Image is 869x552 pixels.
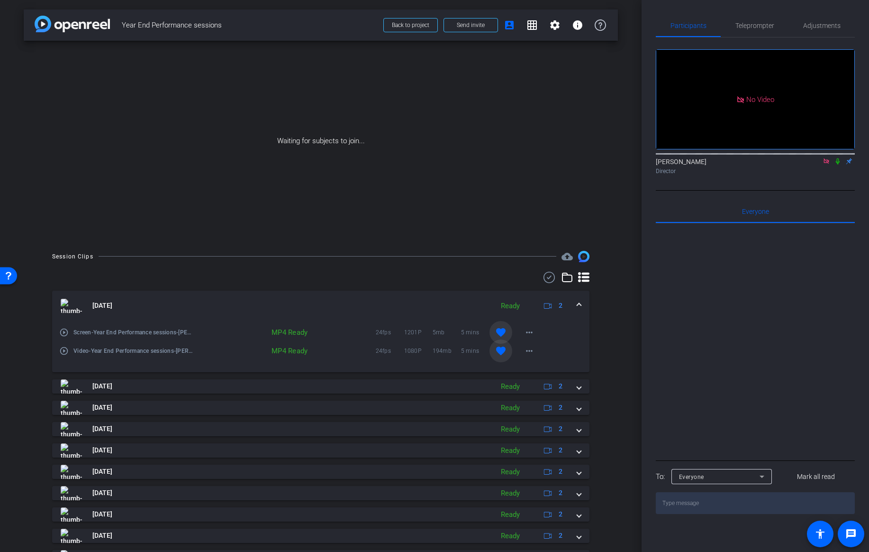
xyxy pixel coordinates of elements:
mat-icon: favorite [495,327,507,338]
span: Send invite [457,21,485,29]
span: No Video [746,95,774,103]
div: Waiting for subjects to join... [24,41,618,241]
mat-icon: accessibility [815,528,826,540]
span: Adjustments [803,22,841,29]
mat-icon: info [572,19,583,31]
span: 5mb [433,328,461,337]
mat-icon: play_circle_outline [59,328,69,337]
div: Ready [496,403,525,414]
mat-expansion-panel-header: thumb-nail[DATE]Ready2 [52,379,589,394]
button: Send invite [444,18,498,32]
span: Screen-Year End Performance sessions-[PERSON_NAME]-2025-10-02-13-54-33-865-0 [73,328,195,337]
span: [DATE] [92,531,112,541]
div: [PERSON_NAME] [656,157,855,175]
div: Session Clips [52,252,93,261]
img: thumb-nail [61,422,82,436]
span: 24fps [376,328,404,337]
img: thumb-nail [61,379,82,394]
span: [DATE] [92,445,112,455]
mat-icon: favorite [495,345,507,357]
span: Back to project [392,22,429,28]
div: Ready [496,488,525,499]
span: 2 [559,531,562,541]
span: [DATE] [92,403,112,413]
mat-icon: grid_on [526,19,538,31]
span: [DATE] [92,381,112,391]
span: 5 mins [461,328,489,337]
div: MP4 Ready [258,328,312,337]
img: thumb-nail [61,507,82,522]
span: 1201P [404,328,433,337]
span: Everyone [679,474,704,480]
div: Ready [496,424,525,435]
div: To: [656,471,665,482]
mat-icon: settings [549,19,561,31]
div: MP4 Ready [258,346,312,356]
span: Mark all read [797,472,835,482]
div: Ready [496,381,525,392]
mat-expansion-panel-header: thumb-nail[DATE]Ready2 [52,465,589,479]
mat-icon: message [845,528,857,540]
span: Participants [670,22,706,29]
img: thumb-nail [61,465,82,479]
div: Ready [496,301,525,312]
mat-expansion-panel-header: thumb-nail[DATE]Ready2 [52,401,589,415]
mat-expansion-panel-header: thumb-nail[DATE]Ready2 [52,422,589,436]
span: Video-Year End Performance sessions-[PERSON_NAME]-2025-10-02-13-54-33-865-0 [73,346,195,356]
span: [DATE] [92,424,112,434]
span: [DATE] [92,509,112,519]
span: 2 [559,403,562,413]
mat-icon: play_circle_outline [59,346,69,356]
mat-icon: more_horiz [524,345,535,357]
img: thumb-nail [61,529,82,543]
span: [DATE] [92,488,112,498]
span: Everyone [742,208,769,215]
img: app-logo [35,16,110,32]
span: 24fps [376,346,404,356]
mat-expansion-panel-header: thumb-nail[DATE]Ready2 [52,507,589,522]
mat-expansion-panel-header: thumb-nail[DATE]Ready2 [52,291,589,321]
div: Ready [496,467,525,478]
mat-icon: more_horiz [524,327,535,338]
div: thumb-nail[DATE]Ready2 [52,321,589,372]
mat-expansion-panel-header: thumb-nail[DATE]Ready2 [52,443,589,458]
span: 2 [559,509,562,519]
span: 2 [559,488,562,498]
div: Director [656,167,855,175]
span: 1080P [404,346,433,356]
img: Session clips [578,251,589,262]
span: [DATE] [92,467,112,477]
span: 2 [559,301,562,311]
div: Ready [496,445,525,456]
button: Mark all read [778,468,855,485]
mat-expansion-panel-header: thumb-nail[DATE]Ready2 [52,529,589,543]
img: thumb-nail [61,443,82,458]
span: 2 [559,424,562,434]
button: Back to project [383,18,438,32]
span: 2 [559,445,562,455]
img: thumb-nail [61,401,82,415]
span: 5 mins [461,346,489,356]
span: 2 [559,467,562,477]
span: Destinations for your clips [561,251,573,262]
img: thumb-nail [61,486,82,500]
span: Year End Performance sessions [122,16,378,35]
mat-icon: account_box [504,19,515,31]
mat-icon: cloud_upload [561,251,573,262]
div: Ready [496,531,525,542]
span: 2 [559,381,562,391]
div: Ready [496,509,525,520]
span: [DATE] [92,301,112,311]
span: 194mb [433,346,461,356]
mat-expansion-panel-header: thumb-nail[DATE]Ready2 [52,486,589,500]
span: Teleprompter [735,22,774,29]
img: thumb-nail [61,299,82,313]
